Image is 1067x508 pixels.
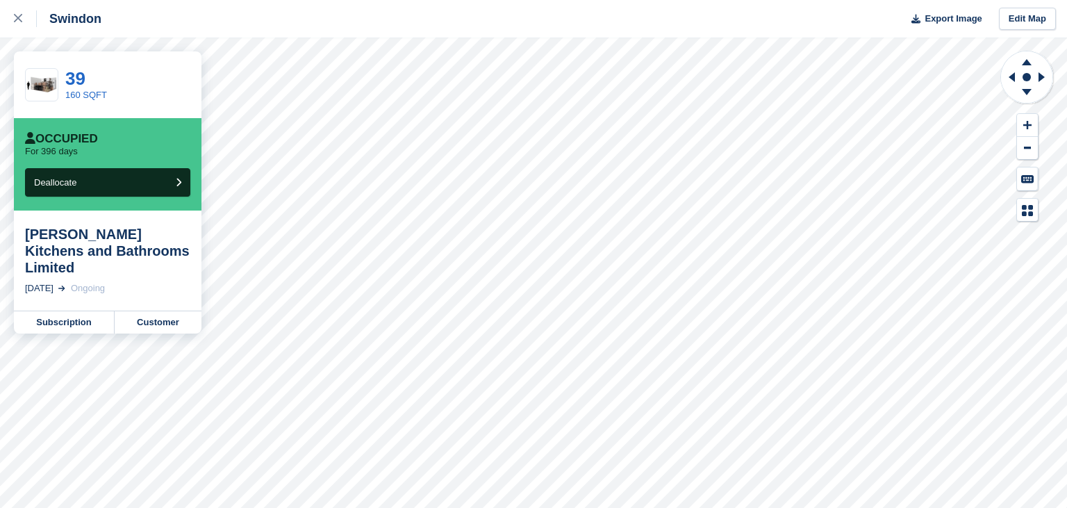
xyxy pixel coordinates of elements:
div: Occupied [25,132,98,146]
button: Map Legend [1017,199,1038,222]
div: Swindon [37,10,101,27]
button: Zoom In [1017,114,1038,137]
div: [DATE] [25,281,53,295]
a: Edit Map [999,8,1056,31]
a: Customer [115,311,201,334]
button: Deallocate [25,168,190,197]
span: Deallocate [34,177,76,188]
img: arrow-right-light-icn-cde0832a797a2874e46488d9cf13f60e5c3a73dbe684e267c42b8395dfbc2abf.svg [58,286,65,291]
span: Export Image [925,12,982,26]
a: 160 SQFT [65,90,107,100]
button: Zoom Out [1017,137,1038,160]
a: Subscription [14,311,115,334]
div: Ongoing [71,281,105,295]
img: 150-sqft-unit.jpg [26,73,58,97]
button: Export Image [903,8,982,31]
p: For 396 days [25,146,78,157]
div: [PERSON_NAME] Kitchens and Bathrooms Limited [25,226,190,276]
a: 39 [65,68,85,89]
button: Keyboard Shortcuts [1017,167,1038,190]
